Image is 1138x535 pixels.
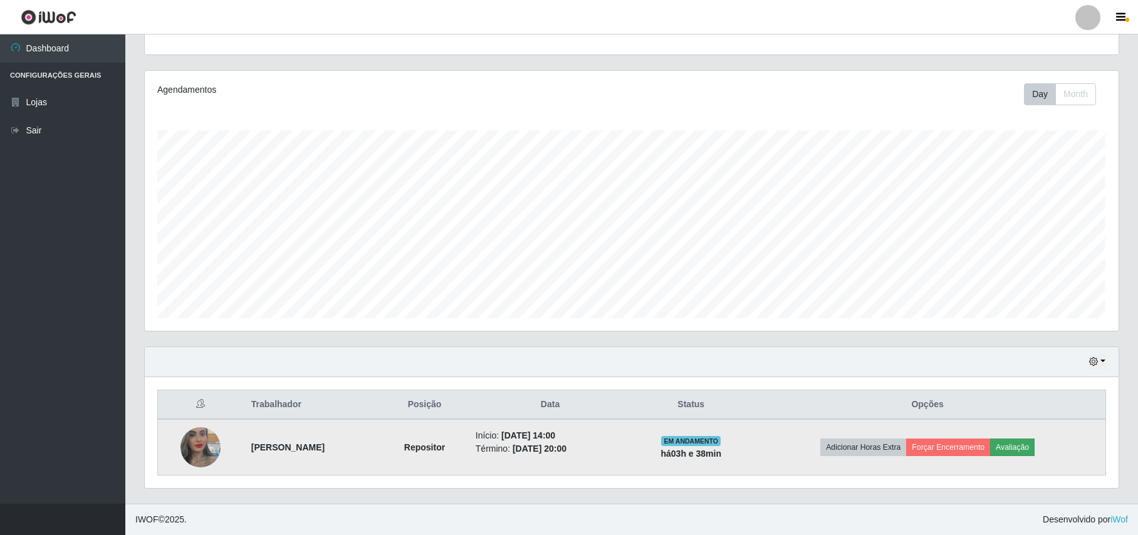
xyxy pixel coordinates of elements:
[501,430,555,440] time: [DATE] 14:00
[660,449,721,459] strong: há 03 h e 38 min
[820,439,906,456] button: Adicionar Horas Extra
[476,442,625,455] li: Término:
[157,83,541,96] div: Agendamentos
[244,390,381,420] th: Trabalhador
[632,390,749,420] th: Status
[1043,513,1128,526] span: Desenvolvido por
[135,514,159,524] span: IWOF
[180,412,221,483] img: 1653531676872.jpeg
[1110,514,1128,524] a: iWof
[476,429,625,442] li: Início:
[513,444,566,454] time: [DATE] 20:00
[1055,83,1096,105] button: Month
[381,390,468,420] th: Posição
[661,436,721,446] span: EM ANDAMENTO
[906,439,990,456] button: Forçar Encerramento
[749,390,1105,420] th: Opções
[468,390,632,420] th: Data
[404,442,445,452] strong: Repositor
[990,439,1035,456] button: Avaliação
[21,9,76,25] img: CoreUI Logo
[135,513,187,526] span: © 2025 .
[251,442,325,452] strong: [PERSON_NAME]
[1024,83,1056,105] button: Day
[1024,83,1106,105] div: Toolbar with button groups
[1024,83,1096,105] div: First group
